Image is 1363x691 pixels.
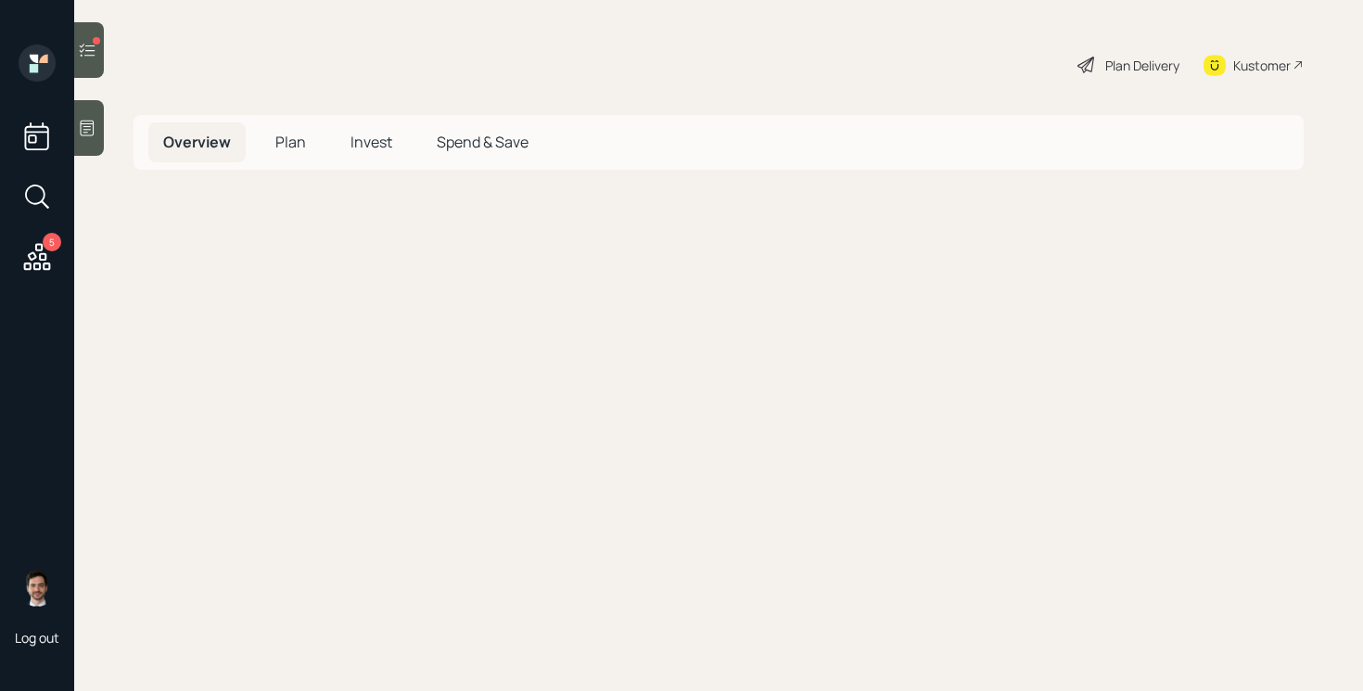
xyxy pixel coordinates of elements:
[1233,56,1291,75] div: Kustomer
[1105,56,1179,75] div: Plan Delivery
[43,233,61,251] div: 5
[19,569,56,607] img: jonah-coleman-headshot.png
[437,132,529,152] span: Spend & Save
[275,132,306,152] span: Plan
[350,132,392,152] span: Invest
[163,132,231,152] span: Overview
[15,629,59,646] div: Log out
